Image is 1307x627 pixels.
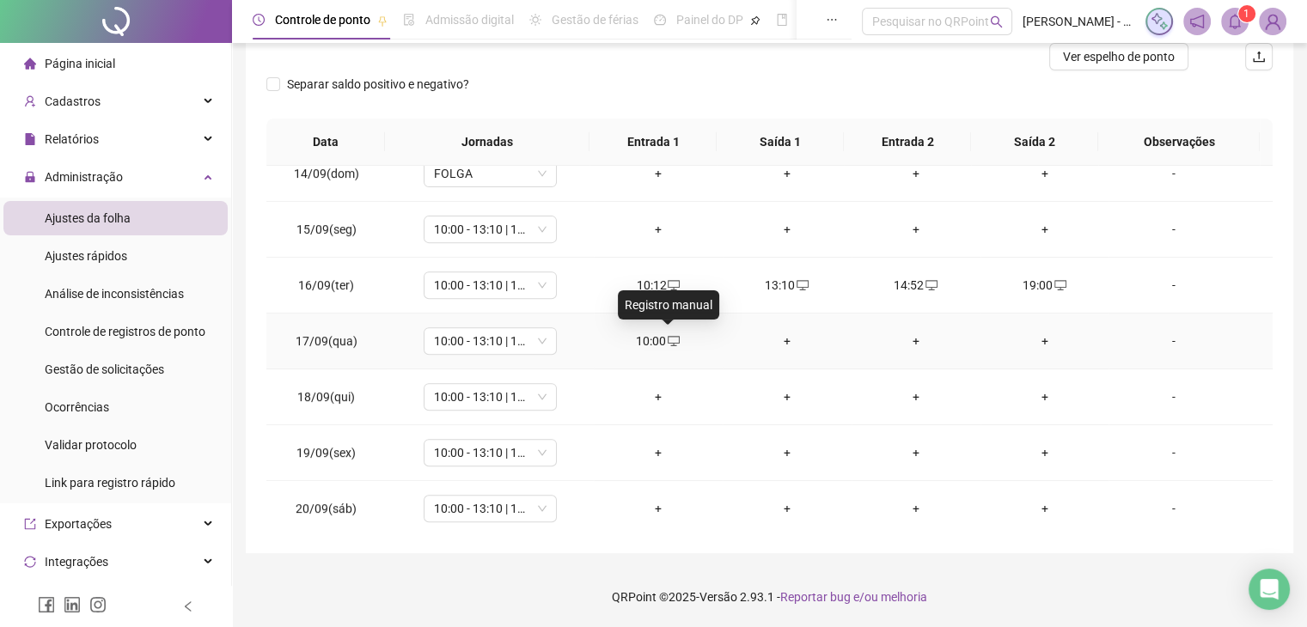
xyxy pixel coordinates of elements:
div: - [1122,387,1224,406]
div: 13:10 [736,276,838,295]
span: Análise de inconsistências [45,287,184,301]
span: clock-circle [253,14,265,26]
div: + [865,387,967,406]
span: notification [1189,14,1205,29]
div: + [736,220,838,239]
span: home [24,58,36,70]
span: Controle de registros de ponto [45,325,205,338]
span: Ocorrências [45,400,109,414]
span: upload [1252,50,1266,64]
span: instagram [89,596,107,613]
div: Registro manual [618,290,719,320]
span: Ver espelho de ponto [1063,47,1175,66]
span: [PERSON_NAME] - AUTO SELECT PP [1023,12,1135,31]
div: + [865,443,967,462]
div: + [608,499,709,518]
span: sync [24,556,36,568]
div: + [608,387,709,406]
span: desktop [666,279,680,291]
div: + [736,499,838,518]
sup: 1 [1238,5,1255,22]
span: desktop [1053,279,1066,291]
div: 10:12 [608,276,709,295]
span: desktop [924,279,937,291]
span: 18/09(qui) [297,390,355,404]
span: Gestão de férias [552,13,638,27]
span: 17/09(qua) [296,334,357,348]
span: Administração [45,170,123,184]
div: + [736,332,838,350]
div: - [1122,220,1224,239]
div: 10:00 [608,332,709,350]
span: dashboard [654,14,666,26]
span: 16/09(ter) [298,278,354,292]
span: file [24,133,36,145]
div: + [994,499,1096,518]
div: + [865,332,967,350]
span: sun [529,14,541,26]
span: ellipsis [826,14,838,26]
span: left [182,600,194,612]
button: Ver espelho de ponto [1049,43,1188,70]
div: + [994,332,1096,350]
div: + [994,443,1096,462]
span: 15/09(seg) [296,222,357,236]
span: user-add [24,95,36,107]
div: + [865,164,967,183]
div: + [865,499,967,518]
span: 19/09(sex) [296,446,356,460]
th: Data [266,119,385,166]
div: + [736,387,838,406]
span: 10:00 - 13:10 | 14:50 - 19:00 [434,328,547,354]
img: 94614 [1260,9,1286,34]
span: Exportações [45,517,112,531]
div: + [994,164,1096,183]
span: Relatórios [45,132,99,146]
div: - [1122,332,1224,350]
span: 10:00 - 13:10 | 14:50 - 19:00 [434,272,547,298]
th: Entrada 2 [844,119,971,166]
span: Gestão de solicitações [45,362,164,376]
div: + [736,443,838,462]
th: Observações [1098,119,1260,166]
div: - [1122,443,1224,462]
div: 14:52 [865,276,967,295]
span: book [776,14,788,26]
div: + [994,387,1096,406]
span: Página inicial [45,57,115,70]
div: + [865,220,967,239]
span: pushpin [377,15,388,26]
span: 10:00 - 13:10 | 14:50 - 19:00 [434,384,547,410]
span: Cadastros [45,94,101,108]
span: 10:00 - 13:10 | 14:50 - 19:00 [434,440,547,466]
th: Jornadas [385,119,589,166]
span: Validar protocolo [45,438,137,452]
img: sparkle-icon.fc2bf0ac1784a2077858766a79e2daf3.svg [1150,12,1169,31]
span: Ajustes rápidos [45,249,127,263]
span: export [24,518,36,530]
th: Entrada 1 [589,119,717,166]
span: FOLGA [434,161,547,186]
span: Reportar bug e/ou melhoria [780,590,927,604]
th: Saída 2 [971,119,1098,166]
span: linkedin [64,596,81,613]
span: pushpin [750,15,760,26]
span: facebook [38,596,55,613]
span: Observações [1112,132,1246,151]
span: desktop [666,335,680,347]
span: Ajustes da folha [45,211,131,225]
div: + [994,220,1096,239]
div: + [608,164,709,183]
div: + [608,443,709,462]
span: search [990,15,1003,28]
span: Controle de ponto [275,13,370,27]
span: Versão [699,590,737,604]
span: Integrações [45,555,108,569]
span: lock [24,171,36,183]
span: Link para registro rápido [45,476,175,490]
th: Saída 1 [717,119,844,166]
div: + [608,220,709,239]
div: - [1122,499,1224,518]
span: Painel do DP [676,13,743,27]
span: desktop [795,279,809,291]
